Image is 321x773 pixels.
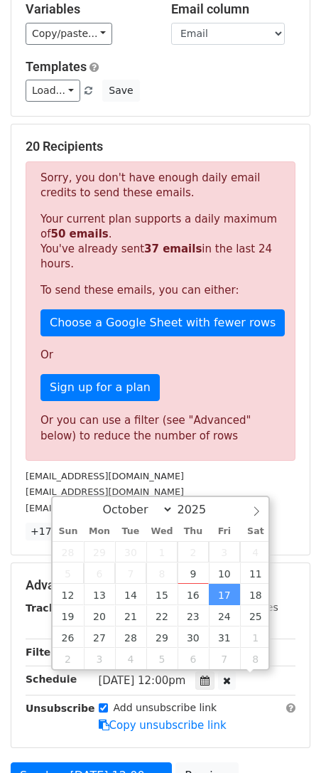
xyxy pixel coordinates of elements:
span: October 5, 2025 [53,563,84,584]
strong: Schedule [26,673,77,685]
a: Sign up for a plan [40,374,160,401]
span: October 2, 2025 [178,541,209,563]
span: October 23, 2025 [178,605,209,627]
span: November 6, 2025 [178,648,209,669]
p: To send these emails, you can either: [40,283,281,298]
p: Your current plan supports a daily maximum of . You've already sent in the last 24 hours. [40,212,281,272]
small: [EMAIL_ADDRESS][DOMAIN_NAME] [26,503,184,513]
h5: Advanced [26,577,295,593]
iframe: Chat Widget [250,705,321,773]
span: October 28, 2025 [115,627,146,648]
span: October 10, 2025 [209,563,240,584]
p: Sorry, you don't have enough daily email credits to send these emails. [40,171,281,201]
span: [DATE] 12:00pm [99,674,186,687]
span: November 5, 2025 [146,648,178,669]
span: October 8, 2025 [146,563,178,584]
small: [EMAIL_ADDRESS][DOMAIN_NAME] [26,486,184,497]
span: October 27, 2025 [84,627,115,648]
span: September 30, 2025 [115,541,146,563]
input: Year [173,503,224,516]
span: October 6, 2025 [84,563,115,584]
span: Mon [84,527,115,536]
span: November 8, 2025 [240,648,271,669]
a: Choose a Google Sheet with fewer rows [40,309,285,336]
span: October 26, 2025 [53,627,84,648]
span: October 18, 2025 [240,584,271,605]
a: Templates [26,59,87,74]
label: Add unsubscribe link [114,700,217,715]
h5: Variables [26,1,150,17]
strong: 50 emails [50,228,108,240]
h5: 20 Recipients [26,139,295,154]
span: October 11, 2025 [240,563,271,584]
span: October 31, 2025 [209,627,240,648]
button: Save [102,80,139,102]
span: October 1, 2025 [146,541,178,563]
span: October 22, 2025 [146,605,178,627]
a: +17 more [26,523,85,540]
span: September 28, 2025 [53,541,84,563]
span: November 2, 2025 [53,648,84,669]
a: Copy unsubscribe link [99,719,227,732]
span: October 3, 2025 [209,541,240,563]
span: Sat [240,527,271,536]
span: October 30, 2025 [178,627,209,648]
strong: Unsubscribe [26,703,95,714]
span: October 15, 2025 [146,584,178,605]
span: October 4, 2025 [240,541,271,563]
div: Or you can use a filter (see "Advanced" below) to reduce the number of rows [40,412,281,444]
a: Copy/paste... [26,23,112,45]
span: October 25, 2025 [240,605,271,627]
span: November 1, 2025 [240,627,271,648]
span: November 4, 2025 [115,648,146,669]
span: October 20, 2025 [84,605,115,627]
span: October 12, 2025 [53,584,84,605]
span: Tue [115,527,146,536]
span: October 17, 2025 [209,584,240,605]
strong: Filters [26,646,62,658]
h5: Email column [171,1,295,17]
span: November 7, 2025 [209,648,240,669]
p: Or [40,348,281,363]
span: October 14, 2025 [115,584,146,605]
span: November 3, 2025 [84,648,115,669]
span: Fri [209,527,240,536]
span: October 21, 2025 [115,605,146,627]
span: September 29, 2025 [84,541,115,563]
span: Wed [146,527,178,536]
strong: Tracking [26,602,73,614]
span: October 19, 2025 [53,605,84,627]
span: Sun [53,527,84,536]
strong: 37 emails [144,242,202,255]
label: UTM Codes [222,600,278,615]
span: Thu [178,527,209,536]
small: [EMAIL_ADDRESS][DOMAIN_NAME] [26,471,184,481]
span: October 7, 2025 [115,563,146,584]
span: October 29, 2025 [146,627,178,648]
span: October 9, 2025 [178,563,209,584]
a: Load... [26,80,80,102]
span: October 13, 2025 [84,584,115,605]
span: October 24, 2025 [209,605,240,627]
span: October 16, 2025 [178,584,209,605]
